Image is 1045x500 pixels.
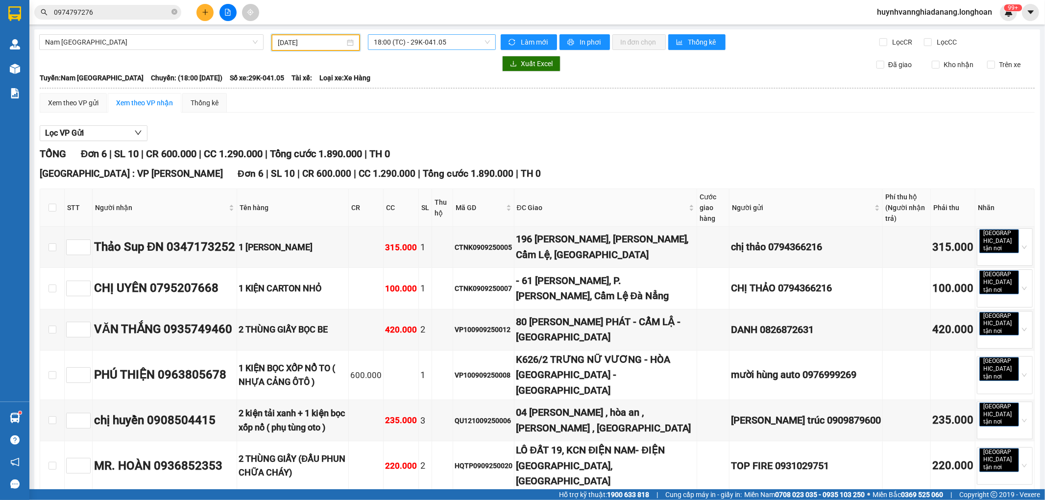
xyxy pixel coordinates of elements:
span: Loại xe: Xe Hàng [319,72,370,83]
span: Đơn 6 [81,148,107,160]
td: CTNK0909250005 [453,227,514,268]
button: syncLàm mới [501,34,557,50]
td: QU121009250006 [453,400,514,441]
span: Thống kê [688,37,718,48]
span: Xuất Excel [521,58,553,69]
button: Lọc VP Gửi [40,125,147,141]
sup: 1 [19,411,22,414]
b: Tuyến: Nam [GEOGRAPHIC_DATA] [40,74,144,82]
span: Tổng cước 1.890.000 [270,148,362,160]
span: close [1003,465,1008,470]
span: down [134,129,142,137]
div: 04 [PERSON_NAME] , hòa an , [PERSON_NAME] , [GEOGRAPHIC_DATA] [516,405,695,436]
span: 18:00 (TC) - 29K-041.05 [374,35,489,49]
span: copyright [991,491,997,498]
div: 600.000 [350,369,382,382]
td: VP100909250012 [453,310,514,351]
span: close-circle [171,9,177,15]
div: 315.000 [932,239,973,256]
span: [GEOGRAPHIC_DATA] tận nơi [979,448,1019,472]
span: [GEOGRAPHIC_DATA] tận nơi [979,270,1019,294]
img: warehouse-icon [10,64,20,74]
span: Chuyến: (18:00 [DATE]) [151,72,222,83]
span: close [1003,287,1008,292]
span: message [10,479,20,489]
div: 2 [420,323,430,336]
div: DANH 0826872631 [731,322,881,337]
div: LÔ ĐẤT 19, KCN ĐIỆN NAM- ĐIỆN [GEOGRAPHIC_DATA], [GEOGRAPHIC_DATA] [516,443,695,489]
img: icon-new-feature [1004,8,1013,17]
span: caret-down [1026,8,1035,17]
div: 1 [420,282,430,295]
span: TH 0 [369,148,390,160]
div: 80 [PERSON_NAME] PHÁT - CẨM LẬ - [GEOGRAPHIC_DATA] [516,314,695,345]
div: 2 [420,459,430,473]
strong: 0369 525 060 [901,491,943,499]
button: downloadXuất Excel [502,56,560,71]
span: | [141,148,144,160]
span: bar-chart [676,39,684,47]
div: chị huyền 0908504415 [94,411,235,430]
div: CTNK0909250007 [455,283,512,294]
span: Người gửi [732,202,873,213]
span: In phơi [580,37,602,48]
div: Xem theo VP nhận [116,97,173,108]
span: close [1003,374,1008,379]
strong: 0708 023 035 - 0935 103 250 [775,491,865,499]
span: [GEOGRAPHIC_DATA] tận nơi [979,403,1019,427]
div: Thống kê [191,97,219,108]
input: 10/09/2025 [278,37,345,48]
div: - 61 [PERSON_NAME], P. [PERSON_NAME], Cẩm Lệ Đà Nẳng [516,273,695,304]
div: 2 THÙNG GIẤY BỌC BE [239,323,347,336]
th: Phải thu [931,189,975,227]
span: Lọc CC [933,37,959,48]
div: VP100909250008 [455,370,512,381]
div: PHÚ THIỆN 0963805678 [94,366,235,384]
span: Lọc CR [889,37,914,48]
div: 220.000 [932,457,973,475]
th: Tên hàng [237,189,349,227]
span: question-circle [10,435,20,445]
button: In đơn chọn [612,34,666,50]
span: huynhvannghiadanang.longhoan [869,6,1000,18]
span: Tổng cước 1.890.000 [423,168,513,179]
span: TH 0 [521,168,541,179]
div: 420.000 [932,321,973,338]
span: TỔNG [40,148,66,160]
div: 420.000 [385,323,417,336]
div: [PERSON_NAME] trúc 0909879600 [731,413,881,428]
img: warehouse-icon [10,413,20,423]
span: | [656,489,658,500]
div: 100.000 [932,280,973,297]
span: Mã GD [456,202,504,213]
strong: 1900 633 818 [607,491,649,499]
span: [GEOGRAPHIC_DATA] tận nơi [979,229,1019,253]
span: | [516,168,518,179]
span: close-circle [171,8,177,17]
div: 196 [PERSON_NAME], [PERSON_NAME], Cẩm Lệ, [GEOGRAPHIC_DATA] [516,232,695,262]
div: Nhãn [978,202,1032,213]
td: VP100909250008 [453,351,514,400]
button: file-add [219,4,237,21]
span: download [510,60,517,68]
div: QU121009250006 [455,415,512,426]
span: CR 600.000 [146,148,196,160]
span: file-add [224,9,231,16]
div: 1 [420,368,430,382]
span: CC 1.290.000 [359,168,415,179]
th: Phí thu hộ (Người nhận trả) [883,189,931,227]
button: caret-down [1022,4,1039,21]
span: | [354,168,356,179]
span: Đơn 6 [238,168,264,179]
button: bar-chartThống kê [668,34,726,50]
span: SL 10 [114,148,139,160]
th: CC [384,189,419,227]
span: Lọc VP Gửi [45,127,84,139]
th: CR [349,189,384,227]
span: aim [247,9,254,16]
div: 1 [PERSON_NAME] [239,240,347,254]
div: 2 kiện tải xanh + 1 kiện bọc xốp nổ ( phụ tùng oto ) [239,406,347,434]
span: Miền Nam [744,489,865,500]
span: notification [10,457,20,467]
span: ⚪️ [867,493,870,497]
